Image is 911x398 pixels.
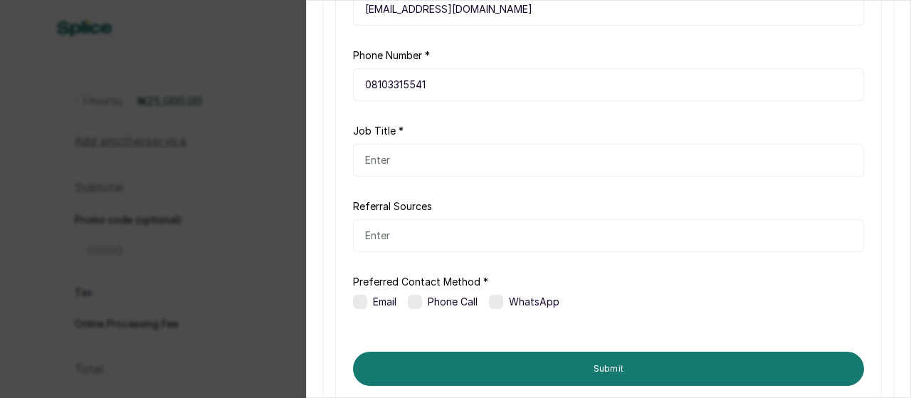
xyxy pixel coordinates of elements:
span: Phone Call [428,295,478,309]
input: Enter [353,219,864,252]
button: Submit [353,352,864,386]
input: Enter Add phone number [353,68,864,101]
input: Enter [353,144,864,177]
label: Job Title * [353,124,404,138]
span: Email [373,295,396,309]
span: WhatsApp [509,295,559,309]
label: Preferred Contact Method * [353,275,488,289]
label: Phone Number * [353,48,430,63]
label: Referral Sources [353,199,432,214]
